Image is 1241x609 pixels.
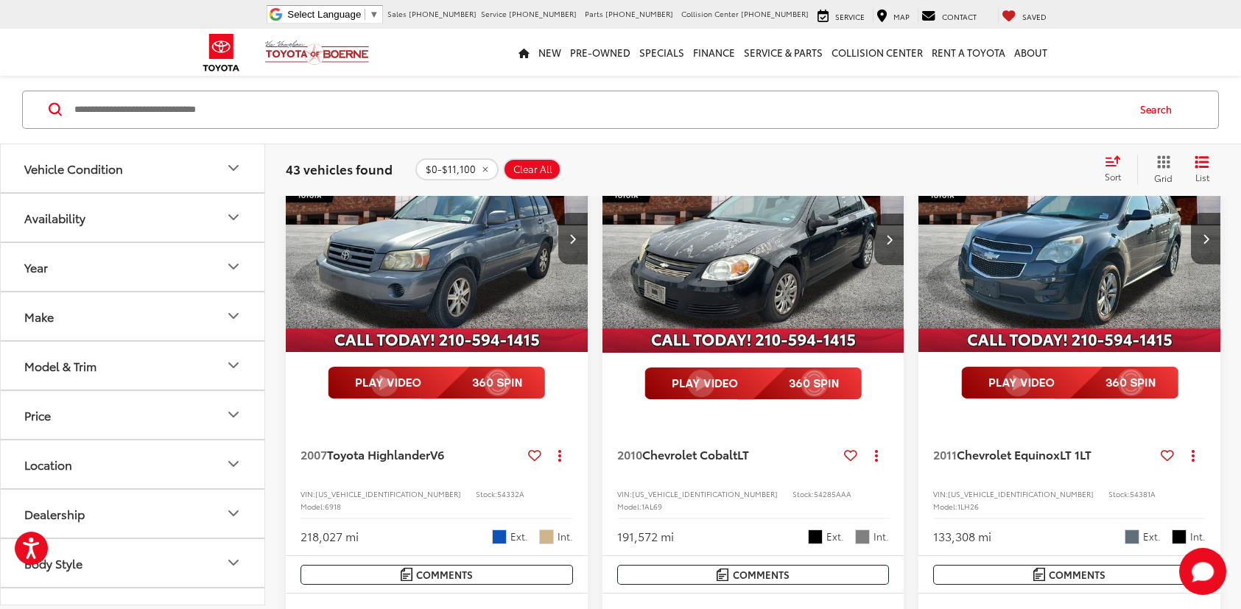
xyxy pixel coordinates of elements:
div: 191,572 mi [617,528,674,545]
button: PricePrice [1,390,266,438]
img: 2010 Chevrolet Cobalt LT [602,126,906,354]
span: [PHONE_NUMBER] [509,8,577,19]
div: Vehicle Condition [225,159,242,177]
div: 133,308 mi [933,528,991,545]
span: dropdown dots [558,449,561,461]
div: Availability [24,210,85,224]
button: Actions [547,442,573,468]
a: About [1010,29,1052,76]
a: Select Language​ [287,9,379,20]
span: 54381A [1130,488,1156,499]
img: Comments [401,568,412,580]
span: 1LH26 [957,501,979,512]
span: 43 vehicles found [286,160,393,177]
button: Actions [1180,442,1206,468]
img: full motion video [961,367,1178,399]
span: Ext. [1143,529,1161,543]
button: DealershipDealership [1,489,266,537]
a: Home [514,29,534,76]
span: [US_VEHICLE_IDENTIFICATION_NUMBER] [632,488,778,499]
a: 2010 Chevrolet Cobalt LT2010 Chevrolet Cobalt LT2010 Chevrolet Cobalt LT2010 Chevrolet Cobalt LT [602,126,906,353]
a: 2007Toyota HighlanderV6 [300,446,522,462]
span: [PHONE_NUMBER] [741,8,809,19]
span: VIN: [300,488,315,499]
span: Select Language [287,9,361,20]
div: Location [24,457,72,471]
div: Make [24,309,54,323]
img: full motion video [644,367,862,400]
span: Cyber Gray Metallic [1125,529,1139,544]
span: Comments [732,568,789,582]
span: Comments [416,568,473,582]
img: Comments [1033,568,1045,580]
div: 2011 Chevrolet Equinox LT 1LT 0 [918,126,1222,353]
span: Int. [1190,529,1206,543]
button: Grid View [1137,155,1184,184]
button: remove 0-11100 [415,158,499,180]
a: 2010Chevrolet CobaltLT [617,446,839,462]
button: Toggle Chat Window [1179,548,1226,595]
div: Dealership [24,506,85,520]
a: My Saved Vehicles [998,8,1050,23]
button: Comments [300,565,573,585]
a: Pre-Owned [566,29,635,76]
img: full motion video [328,367,545,399]
a: Map [873,8,913,23]
a: Finance [689,29,739,76]
span: Bluestone Metallic [492,529,507,544]
button: YearYear [1,242,266,290]
span: Saved [1022,11,1047,22]
span: Chevrolet Equinox [957,446,1060,462]
div: Model & Trim [24,358,96,372]
span: [US_VEHICLE_IDENTIFICATION_NUMBER] [948,488,1094,499]
div: Availability [225,208,242,226]
svg: Start Chat [1179,548,1226,595]
span: ▼ [369,9,379,20]
a: 2007 Toyota Highlander V62007 Toyota Highlander V62007 Toyota Highlander V62007 Toyota Highlander V6 [285,126,589,353]
button: MakeMake [1,292,266,339]
span: Service [835,11,865,22]
div: Year [225,258,242,275]
span: Stock: [1108,488,1130,499]
span: $0-$11,100 [426,163,476,175]
img: 2007 Toyota Highlander V6 [285,126,589,353]
span: Stock: [792,488,814,499]
span: 6918 [325,501,341,512]
span: Model: [617,501,641,512]
span: 2010 [617,446,642,462]
button: Next image [558,213,588,264]
a: Collision Center [827,29,927,76]
span: Ext. [510,529,528,543]
span: Service [481,8,507,19]
button: Search [1126,91,1193,128]
div: Dealership [225,504,242,522]
a: 2011Chevrolet EquinoxLT 1LT [933,446,1155,462]
span: Sales [387,8,407,19]
span: 1AL69 [641,501,662,512]
div: 2007 Toyota Highlander V6 0 [285,126,589,353]
a: Rent a Toyota [927,29,1010,76]
button: AvailabilityAvailability [1,193,266,241]
span: List [1195,171,1209,183]
span: 54285AAA [814,488,851,499]
span: dropdown dots [1191,449,1194,461]
div: Year [24,259,48,273]
div: Vehicle Condition [24,161,123,175]
a: Service [814,8,868,23]
span: dropdown dots [875,449,878,461]
button: List View [1184,155,1220,184]
div: Make [225,307,242,325]
span: V6 [430,446,444,462]
button: Comments [617,565,890,585]
button: Next image [874,214,904,265]
img: 2011 Chevrolet Equinox LT 1LT [918,126,1222,353]
span: Contact [942,11,977,22]
div: Location [225,455,242,473]
span: Parts [585,8,603,19]
img: Vic Vaughan Toyota of Boerne [264,40,370,66]
input: Search by Make, Model, or Keyword [73,92,1126,127]
span: Int. [873,529,889,543]
span: Stock: [476,488,497,499]
span: LT 1LT [1060,446,1091,462]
